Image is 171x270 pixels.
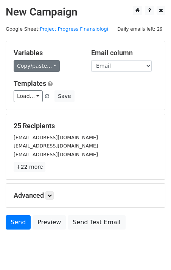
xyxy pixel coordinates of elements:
a: Preview [33,215,66,230]
a: +22 more [14,162,45,172]
a: Daily emails left: 29 [115,26,165,32]
span: Daily emails left: 29 [115,25,165,33]
a: Send Test Email [68,215,125,230]
h5: Email column [91,49,157,57]
a: Copy/paste... [14,60,60,72]
h2: New Campaign [6,6,165,19]
a: Load... [14,90,43,102]
a: Project Progress Finansiologi [40,26,108,32]
h5: Advanced [14,191,157,200]
a: Templates [14,79,46,87]
h5: 25 Recipients [14,122,157,130]
iframe: Chat Widget [133,234,171,270]
small: Google Sheet: [6,26,108,32]
h5: Variables [14,49,80,57]
a: Send [6,215,31,230]
button: Save [54,90,74,102]
small: [EMAIL_ADDRESS][DOMAIN_NAME] [14,135,98,140]
small: [EMAIL_ADDRESS][DOMAIN_NAME] [14,143,98,149]
small: [EMAIL_ADDRESS][DOMAIN_NAME] [14,152,98,157]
